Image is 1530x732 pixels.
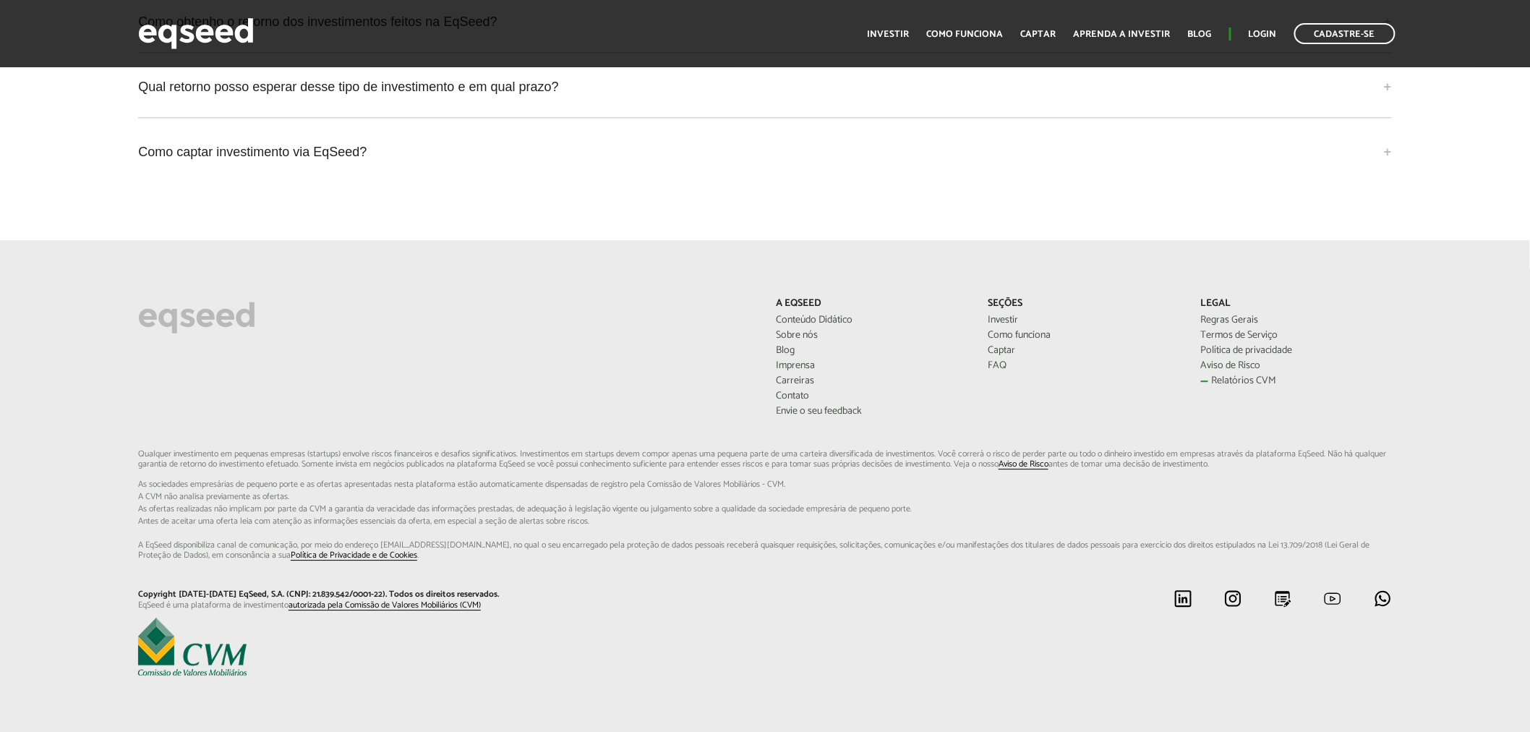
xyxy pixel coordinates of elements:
[1294,23,1396,44] a: Cadastre-se
[1249,30,1277,39] a: Login
[1201,331,1392,341] a: Termos de Serviço
[138,298,255,337] img: EqSeed Logo
[988,315,1179,325] a: Investir
[776,407,967,417] a: Envie o seu feedback
[138,67,1391,106] a: Qual retorno posso esperar desse tipo de investimento e em qual prazo?
[1021,30,1056,39] a: Captar
[927,30,1004,39] a: Como funciona
[988,346,1179,356] a: Captar
[776,298,967,310] p: A EqSeed
[776,346,967,356] a: Blog
[138,480,1391,489] span: As sociedades empresárias de pequeno porte e as ofertas apresentadas nesta plataforma estão aut...
[1201,361,1392,371] a: Aviso de Risco
[1224,590,1242,608] img: instagram.svg
[138,600,754,610] p: EqSeed é uma plataforma de investimento
[1201,376,1392,386] a: Relatórios CVM
[776,331,967,341] a: Sobre nós
[138,517,1391,526] span: Antes de aceitar uma oferta leia com atenção as informações essenciais da oferta, em especial...
[1201,315,1392,325] a: Regras Gerais
[999,460,1048,469] a: Aviso de Risco
[988,361,1179,371] a: FAQ
[1201,346,1392,356] a: Política de privacidade
[1201,298,1392,310] p: Legal
[138,590,754,600] p: Copyright [DATE]-[DATE] EqSeed, S.A. (CNPJ: 21.839.542/0001-22). Todos os direitos reservados.
[289,601,481,610] a: autorizada pela Comissão de Valores Mobiliários (CVM)
[1188,30,1212,39] a: Blog
[138,449,1391,561] p: Qualquer investimento em pequenas empresas (startups) envolve riscos financeiros e desafios signi...
[1374,590,1392,608] img: whatsapp.svg
[988,298,1179,310] p: Seções
[776,376,967,386] a: Carreiras
[138,493,1391,501] span: A CVM não analisa previamente as ofertas.
[868,30,910,39] a: Investir
[138,132,1391,171] a: Como captar investimento via EqSeed?
[1274,590,1292,608] img: blog.svg
[776,391,967,401] a: Contato
[138,618,247,676] img: EqSeed é uma plataforma de investimento autorizada pela Comissão de Valores Mobiliários (CVM)
[1074,30,1171,39] a: Aprenda a investir
[291,551,417,561] a: Política de Privacidade e de Cookies
[776,315,967,325] a: Conteúdo Didático
[138,505,1391,514] span: As ofertas realizadas não implicam por parte da CVM a garantia da veracidade das informações p...
[138,14,254,53] img: EqSeed
[1324,590,1342,608] img: youtube.svg
[988,331,1179,341] a: Como funciona
[776,361,967,371] a: Imprensa
[1174,590,1192,608] img: linkedin.svg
